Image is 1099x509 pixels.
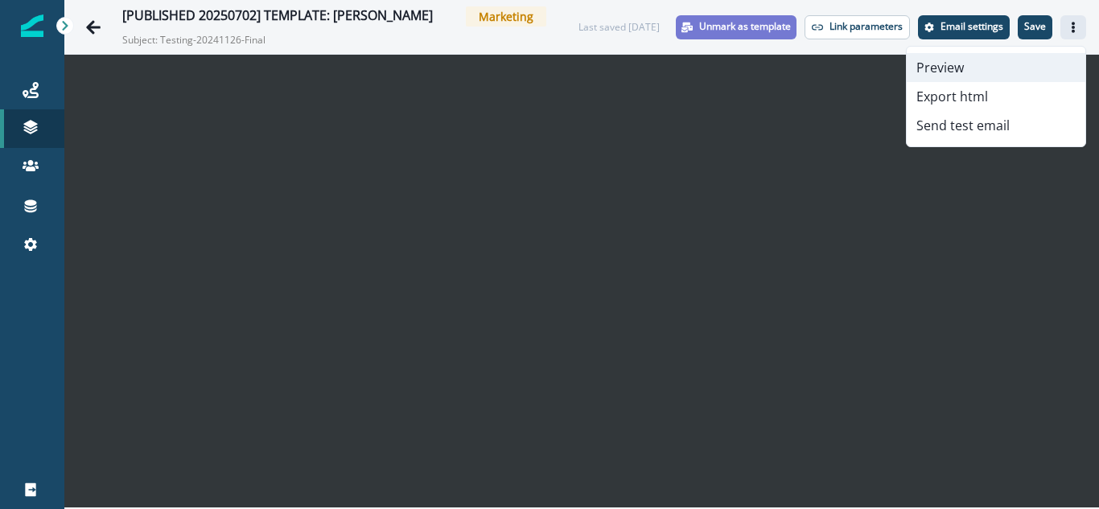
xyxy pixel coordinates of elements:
button: Send test email [907,111,1085,140]
button: Preview [907,53,1085,82]
button: Go back [77,11,109,43]
button: Save [1018,15,1052,39]
button: Link parameters [805,15,910,39]
div: [PUBLISHED 20250702] TEMPLATE: [PERSON_NAME] [122,8,433,26]
span: Marketing [466,6,546,27]
button: Unmark as template [676,15,796,39]
p: Unmark as template [699,21,791,32]
p: Save [1024,21,1046,32]
p: Email settings [941,21,1003,32]
button: Export html [907,82,1085,111]
p: Link parameters [829,21,903,32]
button: Settings [918,15,1010,39]
p: Subject: Testing-20241126-Final [122,27,283,47]
div: Last saved [DATE] [578,20,660,35]
button: Actions [1060,15,1086,39]
img: Inflection [21,14,43,37]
